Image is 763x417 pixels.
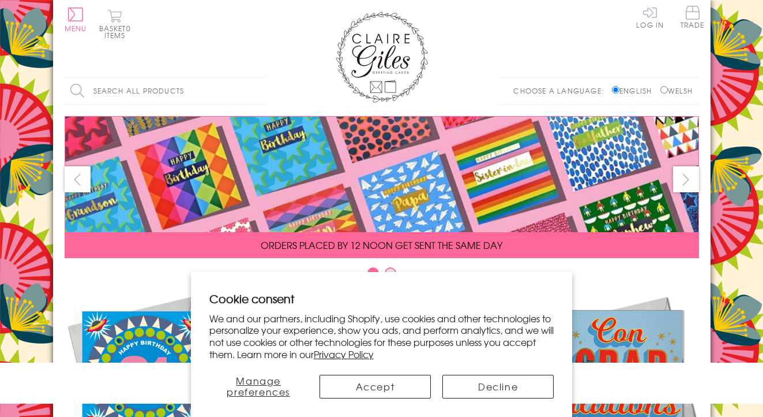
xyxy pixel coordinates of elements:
span: Trade [681,6,705,28]
button: Basket0 items [99,9,131,39]
input: English [612,86,619,94]
a: Log In [636,6,664,28]
div: Carousel Pagination [65,267,699,285]
input: Search [255,78,266,104]
input: Welsh [660,86,668,94]
a: Privacy Policy [314,347,374,361]
span: Manage preferences [227,374,290,399]
button: next [673,166,699,192]
button: Decline [442,375,554,399]
label: English [612,85,657,96]
span: 0 items [104,23,131,40]
input: Search all products [65,78,266,104]
button: Menu [65,8,87,32]
img: Claire Giles Greetings Cards [336,12,428,103]
button: prev [65,166,91,192]
p: We and our partners, including Shopify, use cookies and other technologies to personalize your ex... [209,312,554,360]
button: Manage preferences [209,375,308,399]
span: ORDERS PLACED BY 12 NOON GET SENT THE SAME DAY [261,238,502,252]
button: Accept [320,375,431,399]
button: Carousel Page 1 (Current Slide) [367,267,379,279]
span: Menu [65,23,87,33]
p: Choose a language: [513,85,610,96]
a: Trade [681,6,705,31]
button: Carousel Page 2 [385,267,396,279]
h2: Cookie consent [209,291,554,307]
label: Welsh [660,85,693,96]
